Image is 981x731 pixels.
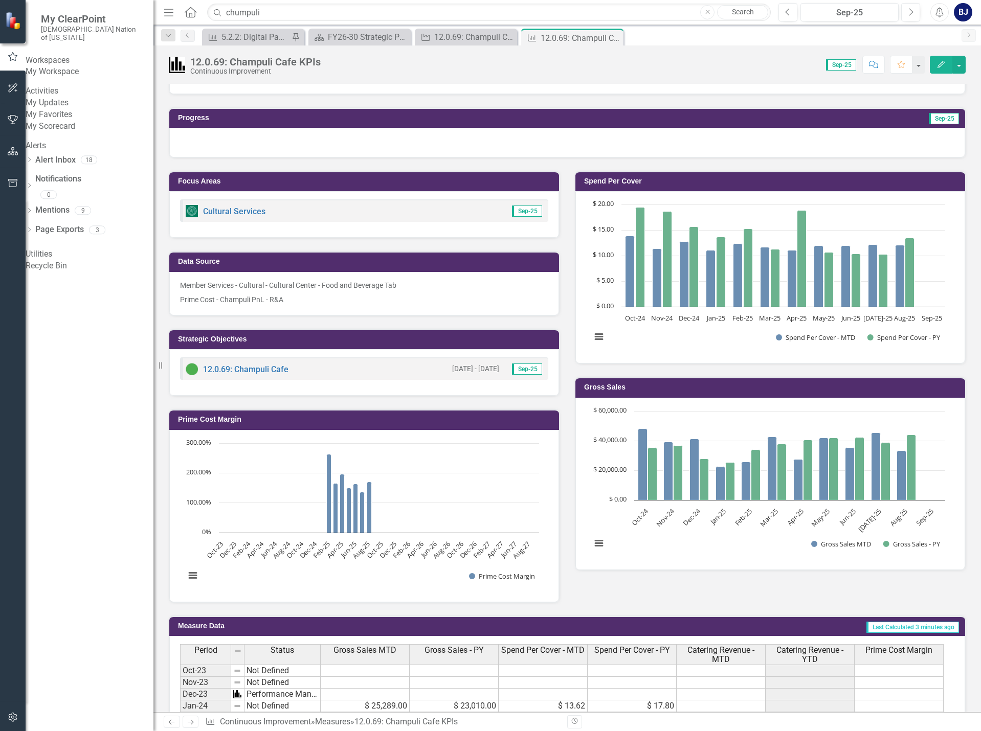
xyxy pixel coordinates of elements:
[638,411,933,500] g: Gross Sales MTD, bar series 1 of 2 with 12 bars.
[169,57,185,73] img: Performance Management
[244,689,321,700] td: Performance Management
[221,31,289,43] div: 5.2.2: Digital Payments KPIs
[35,154,76,166] a: Alert Inbox
[824,253,834,307] path: May-25, 10.7. Spend Per Cover - PY.
[732,313,753,323] text: Feb-25
[180,438,548,591] div: Chart. Highcharts interactive chart.
[353,484,358,533] path: Jun-25, 163. Prime Cost Margin.
[636,204,932,307] g: Spend Per Cover - PY, bar series 2 of 2 with 12 bars.
[814,246,823,307] path: May-25, 11.95. Spend Per Cover - MTD.
[896,245,905,307] path: Aug-25, 12.1. Spend Per Cover - MTD.
[233,690,241,698] img: Tm0czyi0d3z6KbMvzUvpfTW2q1jaz45CuN2C4x9rtfABtMFvAAn+ByuUVLYSwAAAABJRU5ErkJggg==
[592,330,606,344] button: View chart menu, Chart
[512,205,542,217] span: Sep-25
[706,313,725,323] text: Jan-25
[510,539,532,561] text: Aug-27
[35,204,70,216] a: Mentions
[894,313,915,323] text: Aug-25
[328,31,408,43] div: FY26-30 Strategic Plan
[689,227,699,307] path: Dec-24, 15.64. Spend Per Cover - PY.
[914,507,935,528] text: Sep-25
[205,716,560,728] div: » »
[333,483,338,533] path: Mar-25, 165. Prime Cost Margin.
[367,482,372,533] path: Aug-25, 170. Prime Cost Margin.
[907,435,916,500] path: Aug-25, 43,898. Gross Sales - PY.
[202,527,211,536] text: 0%
[811,539,872,549] button: Show Gross Sales MTD
[180,438,544,591] svg: Interactive chart
[26,121,153,132] a: My Scorecard
[458,539,479,560] text: Dec-26
[180,689,231,700] td: Dec-23
[431,539,452,561] text: Aug-26
[180,280,548,292] p: Member Services - Cultural - Cultural Center - Food and Beverage Tab
[819,438,829,500] path: May-25, 41,965. Gross Sales MTD.
[26,97,153,109] a: My Updates
[233,678,241,687] img: 8DAGhfEEPCf229AAAAAElFTkSuQmCC
[425,646,484,655] span: Gross Sales - PY
[234,647,242,655] img: 8DAGhfEEPCf229AAAAAElFTkSuQmCC
[593,465,627,474] text: $ 20,000.00
[391,539,412,560] text: Feb-26
[417,31,515,43] a: 12.0.69: Champuli Cafe
[321,700,410,712] td: $ 25,289.00
[244,700,321,712] td: Not Defined
[810,507,832,529] text: May-25
[593,224,614,234] text: $ 15.00
[26,140,153,152] div: Alerts
[340,474,345,533] path: Apr-25, 197. Prime Cost Margin.
[186,363,198,375] img: CI Action Plan Approved/In Progress
[929,113,959,124] span: Sep-25
[75,206,91,215] div: 9
[233,702,241,710] img: 8DAGhfEEPCf229AAAAAElFTkSuQmCC
[338,539,359,560] text: Jun-25
[826,59,856,71] span: Sep-25
[593,250,614,259] text: $ 10.00
[178,114,568,122] h3: Progress
[360,492,365,533] path: Jul-25, 137. Prime Cost Margin.
[327,454,331,533] path: Feb-25, 263. Prime Cost Margin.
[954,3,972,21] div: BJ
[759,313,781,323] text: Mar-25
[777,444,787,500] path: Mar-25, 37,770. Gross Sales - PY.
[233,667,241,675] img: 8DAGhfEEPCf229AAAAAElFTkSuQmCC
[586,406,950,559] svg: Interactive chart
[418,539,438,560] text: Jun-26
[592,536,606,551] button: View chart menu, Chart
[244,665,321,677] td: Not Defined
[664,442,673,500] path: Nov-24, 39,019. Gross Sales MTD.
[178,258,554,265] h3: Data Source
[636,208,645,307] path: Oct-24, 19.48. Spend Per Cover - PY.
[512,363,542,375] span: Sep-25
[593,435,627,444] text: $ 40,000.00
[626,204,932,307] g: Spend Per Cover - MTD, bar series 1 of 2 with 12 bars.
[186,467,211,476] text: 200.00%
[867,333,942,342] button: Show Spend Per Cover - PY
[586,199,954,353] div: Chart. Highcharts interactive chart.
[594,646,670,655] span: Spend Per Cover - PY
[258,539,279,560] text: Jun-24
[350,539,372,561] text: Aug-25
[584,383,960,391] h3: Gross Sales
[205,31,289,43] a: 5.2.2: Digital Payments KPIs
[498,539,519,560] text: Jun-27
[866,622,959,633] span: Last Calculated 3 minutes ago
[663,212,672,307] path: Nov-24, 18.62. Spend Per Cover - PY.
[40,191,57,199] div: 0
[347,488,351,533] path: May-25, 150. Prime Cost Margin.
[586,406,954,559] div: Chart. Highcharts interactive chart.
[897,450,906,500] path: Aug-25, 33,316. Gross Sales MTD.
[717,237,726,307] path: Jan-25, 13.62. Spend Per Cover - PY.
[596,301,614,310] text: $ 0.00
[593,199,614,208] text: $ 20.00
[81,156,97,165] div: 18
[922,313,942,323] text: Sep-25
[485,539,505,560] text: Apr-27
[186,205,198,217] img: Report
[244,539,265,560] text: Apr-24
[654,506,676,528] text: Nov-24
[680,242,689,307] path: Dec-24, 12.77. Spend Per Cover - MTD.
[194,646,217,655] span: Period
[203,364,288,374] a: 12.0.69: Champuli Cafe
[888,507,909,528] text: Aug-25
